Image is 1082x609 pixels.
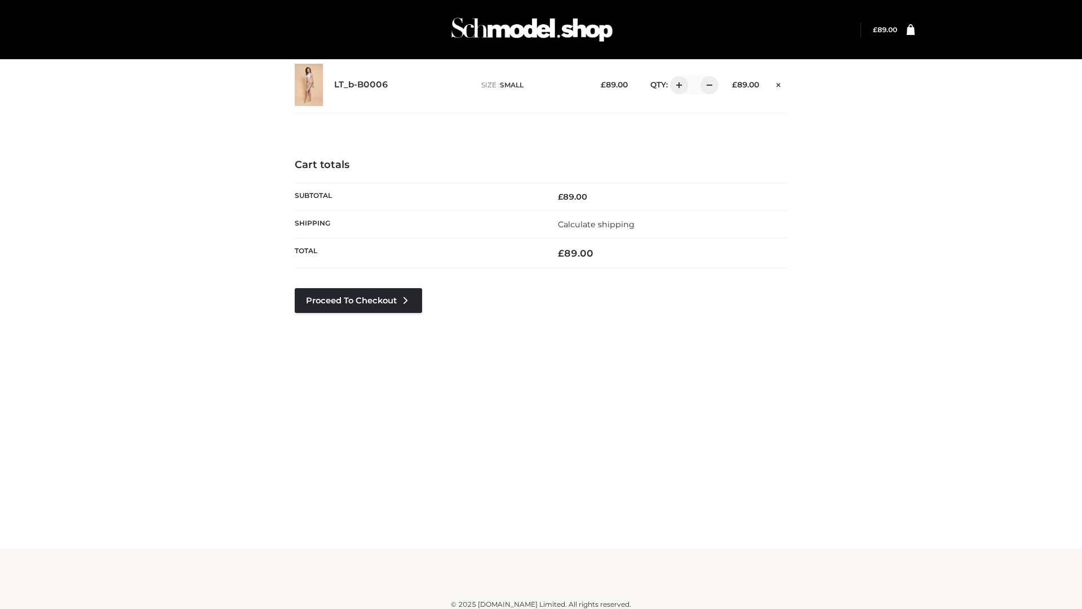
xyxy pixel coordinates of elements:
div: QTY: [639,76,715,94]
h4: Cart totals [295,159,787,171]
span: £ [558,192,563,202]
span: £ [558,248,564,259]
bdi: 89.00 [732,80,759,89]
a: Calculate shipping [558,219,635,230]
p: size : [481,80,583,90]
th: Total [295,239,541,268]
span: £ [732,80,737,89]
img: Schmodel Admin 964 [447,7,617,52]
bdi: 89.00 [601,80,628,89]
bdi: 89.00 [558,248,593,259]
span: £ [873,25,877,34]
a: £89.00 [873,25,897,34]
a: Remove this item [770,76,787,91]
th: Subtotal [295,183,541,210]
a: LT_b-B0006 [334,80,388,90]
a: Proceed to Checkout [295,288,422,313]
span: SMALL [500,81,524,89]
bdi: 89.00 [558,192,587,202]
th: Shipping [295,210,541,238]
span: £ [601,80,606,89]
bdi: 89.00 [873,25,897,34]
